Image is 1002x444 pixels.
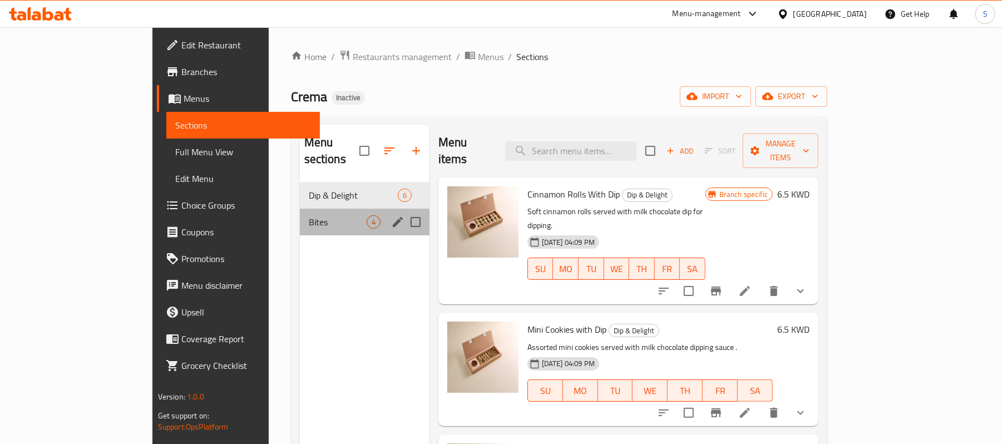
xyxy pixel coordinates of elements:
[742,383,768,399] span: SA
[633,379,668,402] button: WE
[764,90,818,103] span: export
[527,321,606,338] span: Mini Cookies with Dip
[516,50,548,63] span: Sections
[680,258,705,280] button: SA
[583,261,600,277] span: TU
[567,383,594,399] span: MO
[157,58,320,85] a: Branches
[181,38,311,52] span: Edit Restaurant
[175,119,311,132] span: Sections
[181,225,311,239] span: Coupons
[300,177,430,240] nav: Menu sections
[353,139,376,162] span: Select all sections
[609,324,659,337] span: Dip & Delight
[532,261,549,277] span: SU
[703,399,729,426] button: Branch-specific-item
[157,352,320,379] a: Grocery Checklist
[157,32,320,58] a: Edit Restaurant
[668,379,703,402] button: TH
[604,258,630,280] button: WE
[662,142,698,160] button: Add
[639,139,662,162] span: Select section
[609,324,659,337] div: Dip & Delight
[508,50,512,63] li: /
[598,379,633,402] button: TU
[659,261,676,277] span: FR
[794,284,807,298] svg: Show Choices
[157,219,320,245] a: Coupons
[983,8,988,20] span: S
[291,50,828,64] nav: breadcrumb
[187,389,204,404] span: 1.0.0
[684,261,701,277] span: SA
[398,189,412,202] div: items
[181,305,311,319] span: Upsell
[367,217,380,228] span: 4
[707,383,733,399] span: FR
[537,358,599,369] span: [DATE] 04:09 PM
[689,90,742,103] span: import
[181,279,311,292] span: Menu disclaimer
[184,92,311,105] span: Menus
[157,192,320,219] a: Choice Groups
[677,401,700,425] span: Select to update
[157,325,320,352] a: Coverage Report
[166,165,320,192] a: Edit Menu
[527,258,554,280] button: SU
[158,408,209,423] span: Get support on:
[456,50,460,63] li: /
[777,322,810,337] h6: 6.5 KWD
[715,189,772,200] span: Branch specific
[389,214,406,230] button: edit
[527,186,620,203] span: Cinnamon Rolls With Dip
[629,258,655,280] button: TH
[603,383,629,399] span: TU
[181,199,311,212] span: Choice Groups
[291,84,327,109] span: Crema
[665,145,695,157] span: Add
[367,215,381,229] div: items
[650,399,677,426] button: sort-choices
[398,190,411,201] span: 6
[158,420,229,434] a: Support.OpsPlatform
[756,86,827,107] button: export
[181,252,311,265] span: Promotions
[557,261,574,277] span: MO
[527,205,705,233] p: Soft cinnamon rolls served with milk chocolate dip for dipping.
[761,399,787,426] button: delete
[553,258,579,280] button: MO
[637,383,663,399] span: WE
[181,332,311,346] span: Coverage Report
[157,245,320,272] a: Promotions
[662,142,698,160] span: Add item
[175,172,311,185] span: Edit Menu
[166,139,320,165] a: Full Menu View
[777,186,810,202] h6: 6.5 KWD
[703,278,729,304] button: Branch-specific-item
[300,182,430,209] div: Dip & Delight6
[157,272,320,299] a: Menu disclaimer
[787,278,814,304] button: show more
[304,134,359,167] h2: Menu sections
[300,209,430,235] div: Bites4edit
[332,93,365,102] span: Inactive
[680,86,751,107] button: import
[447,186,519,258] img: Cinnamon Rolls With Dip
[527,341,773,354] p: Assorted mini cookies served with milk chocolate dipping sauce .
[157,299,320,325] a: Upsell
[673,7,741,21] div: Menu-management
[181,65,311,78] span: Branches
[622,189,673,202] div: Dip & Delight
[752,137,810,165] span: Manage items
[353,50,452,63] span: Restaurants management
[175,145,311,159] span: Full Menu View
[465,50,504,64] a: Menus
[793,8,867,20] div: [GEOGRAPHIC_DATA]
[738,379,773,402] button: SA
[698,142,743,160] span: Select section first
[655,258,680,280] button: FR
[158,389,185,404] span: Version:
[403,137,430,164] button: Add section
[738,406,752,420] a: Edit menu item
[738,284,752,298] a: Edit menu item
